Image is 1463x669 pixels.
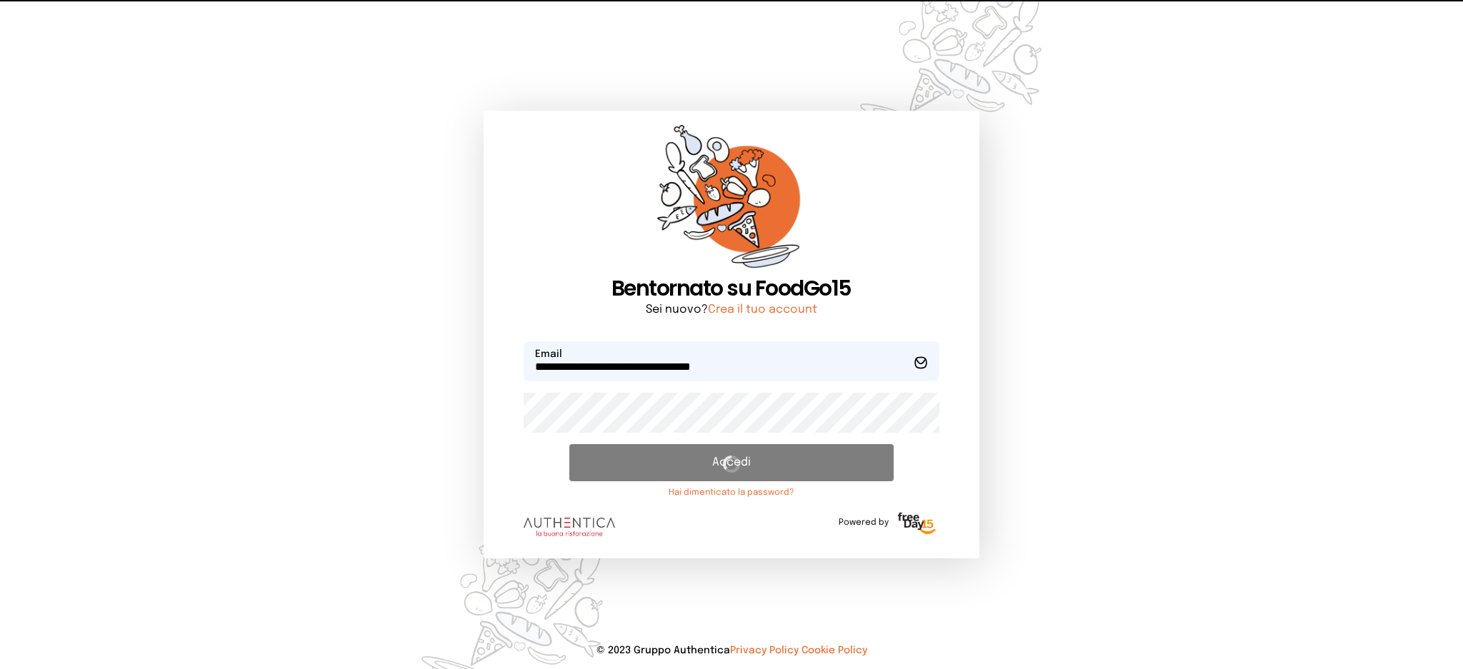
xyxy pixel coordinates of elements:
img: logo.8f33a47.png [524,518,615,536]
p: Sei nuovo? [524,301,939,318]
p: © 2023 Gruppo Authentica [23,643,1440,658]
img: sticker-orange.65babaf.png [657,125,806,276]
a: Cookie Policy [802,645,867,655]
a: Privacy Policy [730,645,799,655]
img: logo-freeday.3e08031.png [894,510,939,538]
a: Hai dimenticato la password? [569,487,893,498]
span: Powered by [839,517,889,528]
a: Crea il tuo account [708,303,817,316]
h1: Bentornato su FoodGo15 [524,276,939,301]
